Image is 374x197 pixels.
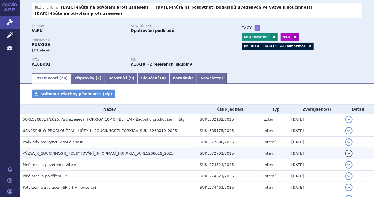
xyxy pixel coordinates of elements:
[71,73,105,84] a: Přípravky (2)
[138,73,169,84] a: Sloučení (0)
[264,163,276,167] span: Interní
[345,150,353,157] button: detail
[23,117,185,122] span: SUKLS268019/2025, AstraZeneca; FORXIGA 10MG TBL FLM - Žádost o prodloužení lhůty
[264,140,276,144] span: Interní
[345,127,353,134] button: detail
[35,11,122,16] p: -
[197,159,261,170] td: SUKL274524/2025
[345,161,353,169] button: detail
[147,62,192,66] strong: +2 referenční skupiny
[197,105,261,114] th: Číslo jednací
[61,5,148,10] p: -
[326,108,331,112] abbr: (?)
[264,151,276,156] span: Interní
[345,116,353,123] button: detail
[23,174,67,178] span: Plné moci a pověření ZP
[61,76,66,80] span: 20
[197,125,261,136] td: SUKL385175/2025
[23,129,177,133] span: USNESENÍ_O_PRODLOUŽENÍ_LHŮTY_K_SOUČINNOSTI_FORXIGA_SUKLS268019_2025
[130,76,133,80] span: 9
[131,28,174,33] strong: Opatřování podkladů
[156,5,312,10] p: -
[197,136,261,148] td: SUKL372686/2025
[288,159,342,170] td: [DATE]
[51,11,122,16] a: lhůta na odvolání proti usnesení
[345,184,353,191] button: detail
[23,140,84,144] span: Podklady pro výzvu k součinnosti
[32,24,125,28] p: Typ SŘ:
[261,105,288,114] th: Typ
[32,90,115,98] a: Stáhnout všechny písemnosti (zip)
[197,170,261,182] td: SUKL274521/2025
[242,24,252,32] h3: Tagy
[105,73,138,84] a: Účastníci (9)
[288,148,342,159] td: [DATE]
[264,129,276,133] span: Interní
[342,105,374,114] th: Detail
[288,136,342,148] td: [DATE]
[288,114,342,125] td: [DATE]
[40,92,112,96] span: Stáhnout všechny písemnosti (zip)
[264,174,276,178] span: Interní
[264,117,277,122] span: Externí
[264,185,276,190] span: Interní
[35,5,59,10] span: Běžící lhůty:
[131,62,145,66] strong: empagliflozin, dapagliflozin, kapagliflozin
[32,73,71,84] a: Písemnosti (20)
[197,114,261,125] td: SUKL382182/2025
[288,125,342,136] td: [DATE]
[32,48,51,52] span: (2 balení)
[20,105,197,114] th: Název
[61,5,76,9] strong: [DATE]
[197,182,261,193] td: SUKL274461/2025
[32,38,230,42] p: Přípravky:
[77,5,148,9] a: lhůta na odvolání proti usnesení
[156,5,170,9] strong: [DATE]
[281,33,291,41] a: HbA
[131,58,223,62] p: RS:
[23,185,96,190] span: Potvrzení o zaplacení SP a NV - odeslání
[23,151,174,156] span: VÝZVA_K_SOUČINNOSTI_POSKYTOVÁNÍ_INFORMACÍ_FORXIGA_SUKLS268019_2025
[242,33,270,41] a: CKD rozšíření
[32,28,43,33] strong: VaPÚ
[162,76,164,80] span: 0
[288,182,342,193] td: [DATE]
[255,25,260,31] a: +
[242,43,307,50] a: [MEDICAL_DATA] 53-60 mmol/mol
[131,24,223,28] p: Stav řízení:
[32,58,125,62] p: ATC:
[97,76,100,80] span: 2
[345,172,353,180] button: detail
[197,148,261,159] td: SUKL372701/2025
[32,62,50,66] strong: DAPAGLIFLOZIN
[172,5,312,9] a: lhůta na poskytnutí podkladů uvedených ve výzvě k součinnosti
[32,43,50,47] span: FORXIGA
[197,73,226,84] a: Newsletter
[23,163,76,167] span: Plné moci a pověření držitele
[35,11,50,16] strong: [DATE]
[169,73,197,84] a: Poznámka
[345,138,353,146] button: detail
[288,170,342,182] td: [DATE]
[288,105,342,114] th: Zveřejněno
